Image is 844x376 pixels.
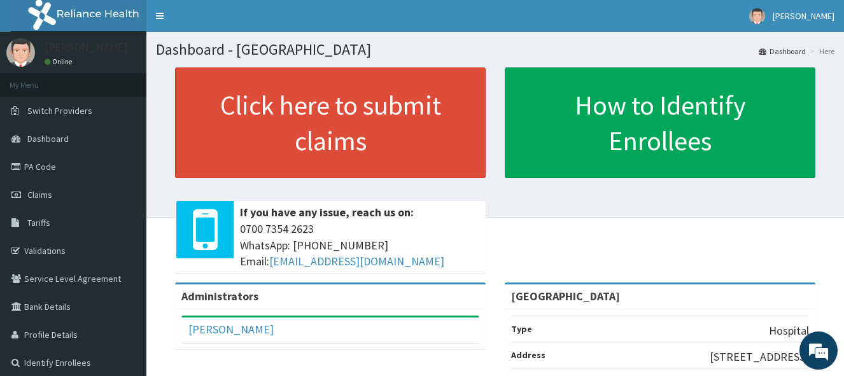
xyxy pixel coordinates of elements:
[749,8,765,24] img: User Image
[45,41,128,53] p: [PERSON_NAME]
[6,38,35,67] img: User Image
[188,322,274,337] a: [PERSON_NAME]
[27,105,92,116] span: Switch Providers
[240,205,414,219] b: If you have any issue, reach us on:
[759,46,806,57] a: Dashboard
[181,289,258,303] b: Administrators
[807,46,834,57] li: Here
[511,349,545,361] b: Address
[511,289,620,303] strong: [GEOGRAPHIC_DATA]
[511,323,532,335] b: Type
[769,323,809,339] p: Hospital
[175,67,486,178] a: Click here to submit claims
[45,57,75,66] a: Online
[240,221,479,270] span: 0700 7354 2623 WhatsApp: [PHONE_NUMBER] Email:
[27,133,69,144] span: Dashboard
[269,254,444,268] a: [EMAIL_ADDRESS][DOMAIN_NAME]
[773,10,834,22] span: [PERSON_NAME]
[505,67,815,178] a: How to Identify Enrollees
[27,189,52,200] span: Claims
[27,217,50,228] span: Tariffs
[156,41,834,58] h1: Dashboard - [GEOGRAPHIC_DATA]
[710,349,809,365] p: [STREET_ADDRESS]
